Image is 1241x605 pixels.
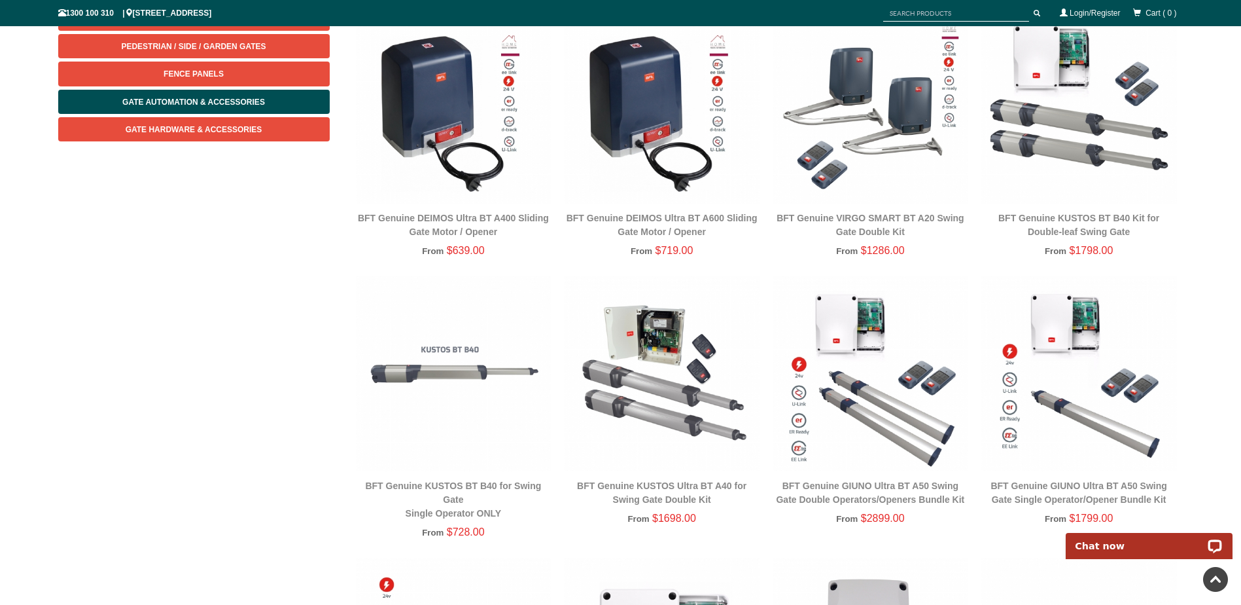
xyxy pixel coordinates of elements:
span: $1798.00 [1070,245,1113,256]
a: BFT Genuine KUSTOS BT B40 Kit for Double-leaf Swing Gate [998,213,1159,237]
a: Login/Register [1070,9,1120,18]
a: BFT Genuine KUSTOS BT B40 for Swing GateSingle Operator ONLY [365,481,541,519]
span: $639.00 [447,245,485,256]
a: Gate Hardware & Accessories [58,117,330,141]
span: From [422,528,444,538]
span: Fence Panels [164,69,224,79]
a: BFT Genuine DEIMOS Ultra BT A400 Sliding Gate Motor / Opener [358,213,549,237]
span: From [627,514,649,524]
span: From [1045,246,1066,256]
span: $719.00 [655,245,693,256]
span: From [1045,514,1066,524]
a: Pedestrian / Side / Garden Gates [58,34,330,58]
img: BFT Genuine KUSTOS BT B40 Kit for Double-leaf Swing Gate - Gate Warehouse [981,8,1177,204]
a: Gate Automation & Accessories [58,90,330,114]
a: Fence Panels [58,62,330,86]
span: From [422,246,444,256]
a: BFT Genuine GIUNO Ultra BT A50 Swing Gate Single Operator/Opener Bundle Kit [990,481,1166,505]
span: $1286.00 [861,245,905,256]
a: BFT Genuine VIRGO SMART BT A20 Swing Gate Double Kit [777,213,964,237]
span: Gate Automation & Accessories [122,98,265,107]
span: From [836,514,858,524]
span: From [631,246,652,256]
span: Gate Hardware & Accessories [126,125,262,134]
a: BFT Genuine DEIMOS Ultra BT A600 Sliding Gate Motor / Opener [567,213,758,237]
img: BFT Genuine GIUNO Ultra BT A50 Swing Gate Single Operator/Opener Bundle Kit - Gate Warehouse [981,276,1177,471]
span: $1698.00 [652,513,696,524]
img: BFT Genuine KUSTOS BT B40 for Swing Gate - Single Operator ONLY - Gate Warehouse [356,276,551,471]
span: Cart ( 0 ) [1145,9,1176,18]
img: BFT Genuine VIRGO SMART BT A20 Swing Gate Double Kit - Gate Warehouse [773,8,968,204]
img: BFT Genuine KUSTOS Ultra BT A40 for Swing Gate Double Kit - Gate Warehouse [564,276,760,471]
span: Pedestrian / Side / Garden Gates [121,42,266,51]
a: BFT Genuine KUSTOS Ultra BT A40 for Swing Gate Double Kit [577,481,746,505]
span: $2899.00 [861,513,905,524]
span: 1300 100 310 | [STREET_ADDRESS] [58,9,212,18]
span: From [836,246,858,256]
span: $1799.00 [1070,513,1113,524]
a: BFT Genuine GIUNO Ultra BT A50 Swing Gate Double Operators/Openers Bundle Kit [776,481,964,505]
iframe: LiveChat chat widget [1057,518,1241,559]
img: BFT Genuine DEIMOS Ultra BT A400 Sliding Gate Motor / Opener - Gate Warehouse [356,8,551,204]
img: BFT Genuine DEIMOS Ultra BT A600 Sliding Gate Motor / Opener - Gate Warehouse [564,8,760,204]
span: $728.00 [447,526,485,538]
input: SEARCH PRODUCTS [883,5,1029,22]
img: BFT Genuine GIUNO Ultra BT A50 Swing Gate Double Operators/Openers Bundle Kit - Gate Warehouse [773,276,968,471]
